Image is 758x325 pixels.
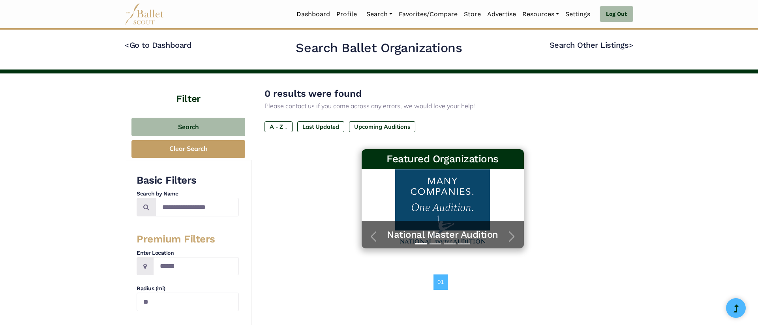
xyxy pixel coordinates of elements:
[131,140,245,158] button: Clear Search
[600,6,633,22] a: Log Out
[461,6,484,23] a: Store
[550,40,633,50] a: Search Other Listings>
[396,6,461,23] a: Favorites/Compare
[333,6,360,23] a: Profile
[293,6,333,23] a: Dashboard
[137,190,239,198] h4: Search by Name
[444,239,456,248] button: Slide 3
[137,174,239,187] h3: Basic Filters
[484,6,519,23] a: Advertise
[458,239,470,248] button: Slide 4
[125,40,129,50] code: <
[125,40,191,50] a: <Go to Dashboard
[629,40,633,50] code: >
[297,121,344,132] label: Last Updated
[433,274,452,289] nav: Page navigation example
[363,6,396,23] a: Search
[349,121,415,132] label: Upcoming Auditions
[296,40,462,56] h2: Search Ballet Organizations
[131,118,245,136] button: Search
[562,6,593,23] a: Settings
[156,198,239,216] input: Search by names...
[137,233,239,246] h3: Premium Filters
[137,285,239,293] h4: Radius (mi)
[519,6,562,23] a: Resources
[137,249,239,257] h4: Enter Location
[370,229,516,241] a: National Master Audition
[430,239,441,248] button: Slide 2
[415,239,427,248] button: Slide 1
[265,121,293,132] label: A - Z ↓
[265,88,362,99] span: 0 results were found
[433,274,448,289] a: 01
[368,152,518,166] h3: Featured Organizations
[265,101,621,111] p: Please contact us if you come across any errors, we would love your help!
[153,257,239,276] input: Location
[125,73,252,106] h4: Filter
